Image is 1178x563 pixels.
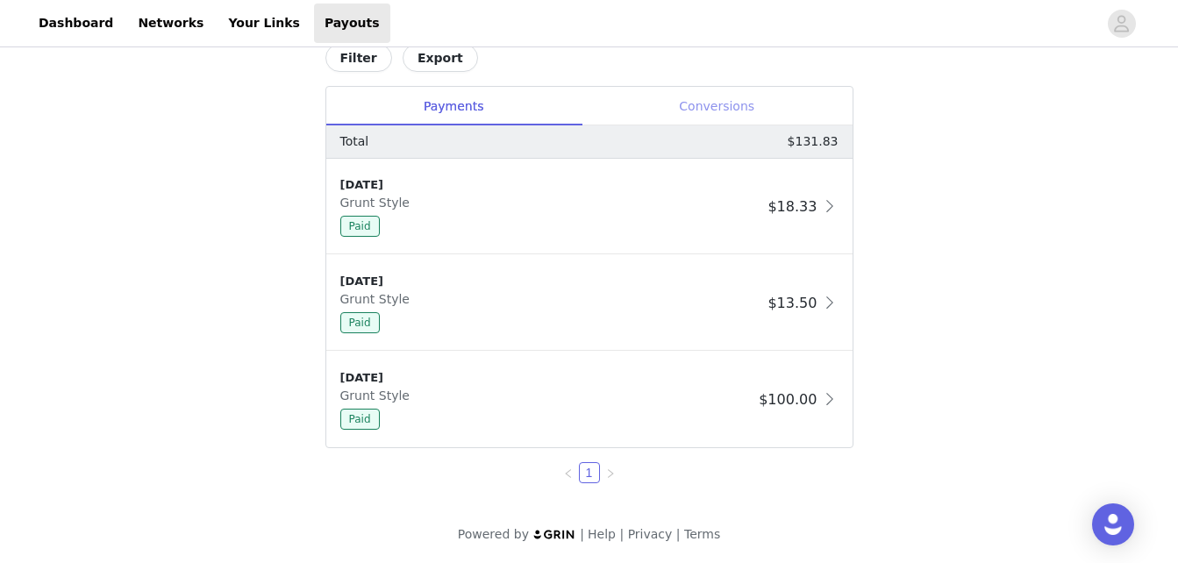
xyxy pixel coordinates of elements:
div: [DATE] [340,369,753,387]
span: Powered by [458,527,529,541]
p: Total [340,132,369,151]
i: icon: right [605,468,616,479]
div: clickable-list-item [326,159,853,255]
li: Next Page [600,462,621,483]
span: $13.50 [767,295,817,311]
p: $131.83 [788,132,839,151]
img: logo [532,529,576,540]
div: clickable-list-item [326,352,853,447]
div: clickable-list-item [326,255,853,352]
span: | [619,527,624,541]
i: icon: left [563,468,574,479]
a: Terms [684,527,720,541]
a: Payouts [314,4,390,43]
li: 1 [579,462,600,483]
div: Open Intercom Messenger [1092,503,1134,545]
span: Paid [340,409,380,430]
span: | [676,527,681,541]
div: avatar [1113,10,1130,38]
a: Help [588,527,616,541]
li: Previous Page [558,462,579,483]
div: [DATE] [340,273,761,290]
a: Privacy [628,527,673,541]
div: Payments [326,87,582,126]
span: Grunt Style [340,196,417,210]
a: Networks [127,4,214,43]
span: | [580,527,584,541]
span: Grunt Style [340,292,417,306]
div: Conversions [582,87,853,126]
a: Dashboard [28,4,124,43]
span: Paid [340,216,380,237]
button: Export [403,44,478,72]
a: 1 [580,463,599,482]
a: Your Links [218,4,311,43]
span: Grunt Style [340,388,417,403]
span: $18.33 [767,198,817,215]
span: Paid [340,312,380,333]
div: [DATE] [340,176,761,194]
span: $100.00 [759,391,817,408]
button: Filter [325,44,392,72]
